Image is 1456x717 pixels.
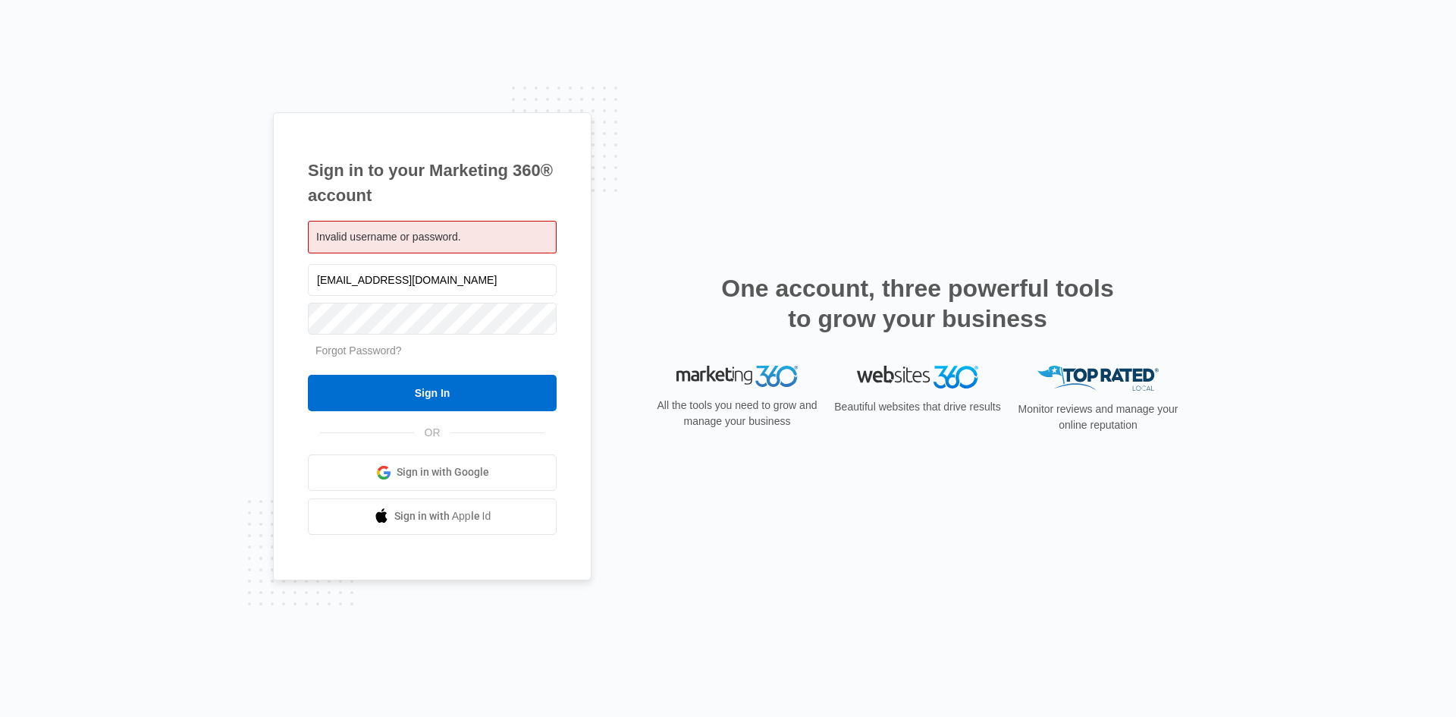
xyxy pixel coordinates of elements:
[414,425,451,441] span: OR
[316,231,461,243] span: Invalid username or password.
[717,273,1119,334] h2: One account, three powerful tools to grow your business
[308,158,557,208] h1: Sign in to your Marketing 360® account
[308,498,557,535] a: Sign in with Apple Id
[857,366,978,388] img: Websites 360
[833,399,1003,415] p: Beautiful websites that drive results
[1013,401,1183,433] p: Monitor reviews and manage your online reputation
[308,264,557,296] input: Email
[315,344,402,357] a: Forgot Password?
[1037,366,1159,391] img: Top Rated Local
[676,366,798,387] img: Marketing 360
[308,375,557,411] input: Sign In
[394,508,491,524] span: Sign in with Apple Id
[308,454,557,491] a: Sign in with Google
[397,464,489,480] span: Sign in with Google
[652,398,822,429] p: All the tools you need to grow and manage your business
